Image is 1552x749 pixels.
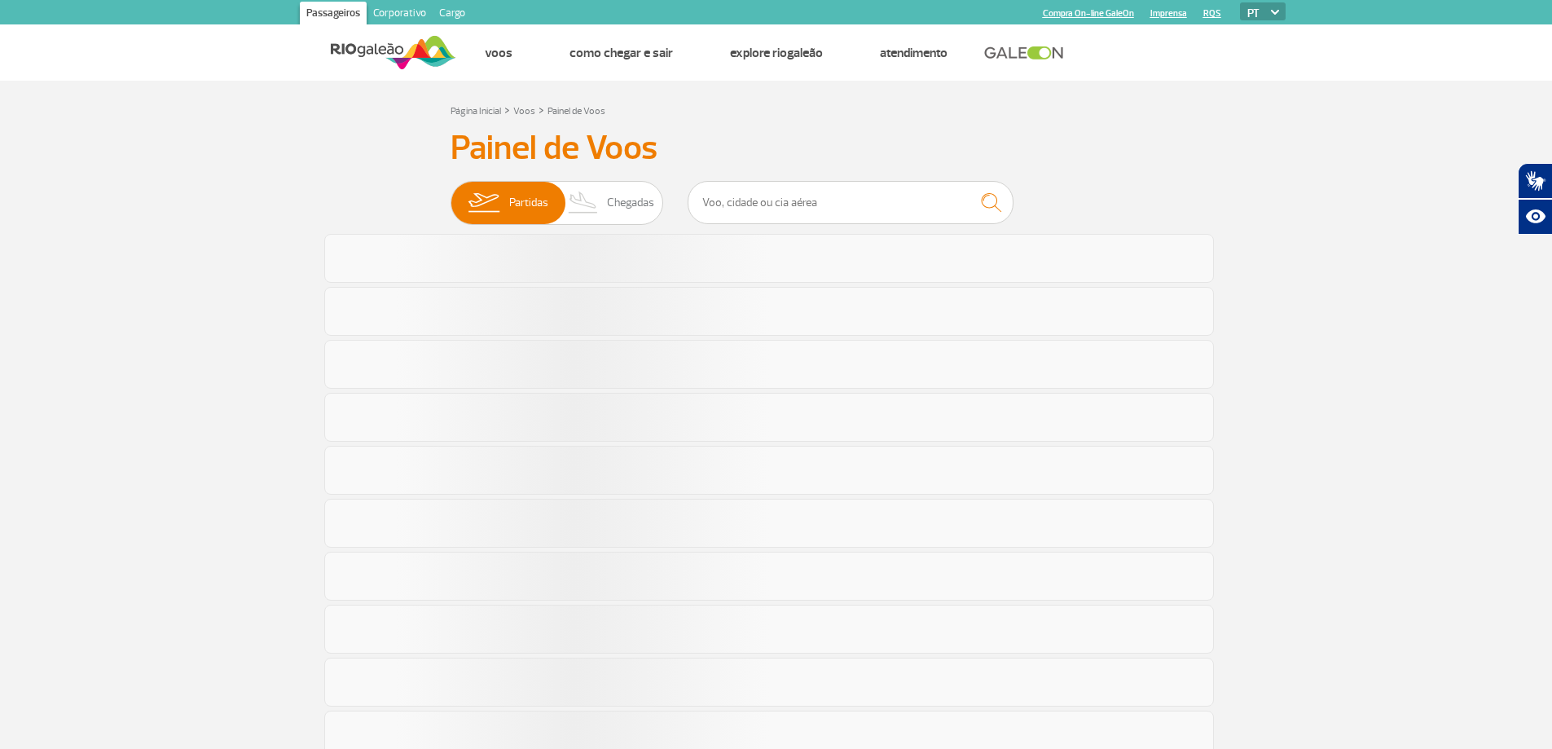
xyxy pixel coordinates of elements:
[433,2,472,28] a: Cargo
[547,105,605,117] a: Painel de Voos
[560,182,608,224] img: slider-desembarque
[607,182,654,224] span: Chegadas
[451,128,1102,169] h3: Painel de Voos
[880,45,947,61] a: Atendimento
[458,182,509,224] img: slider-embarque
[1043,8,1134,19] a: Compra On-line GaleOn
[513,105,535,117] a: Voos
[509,182,548,224] span: Partidas
[1518,163,1552,199] button: Abrir tradutor de língua de sinais.
[1203,8,1221,19] a: RQS
[451,105,501,117] a: Página Inicial
[1518,199,1552,235] button: Abrir recursos assistivos.
[539,100,544,119] a: >
[688,181,1013,224] input: Voo, cidade ou cia aérea
[485,45,512,61] a: Voos
[1150,8,1187,19] a: Imprensa
[300,2,367,28] a: Passageiros
[730,45,823,61] a: Explore RIOgaleão
[569,45,673,61] a: Como chegar e sair
[367,2,433,28] a: Corporativo
[1518,163,1552,235] div: Plugin de acessibilidade da Hand Talk.
[504,100,510,119] a: >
